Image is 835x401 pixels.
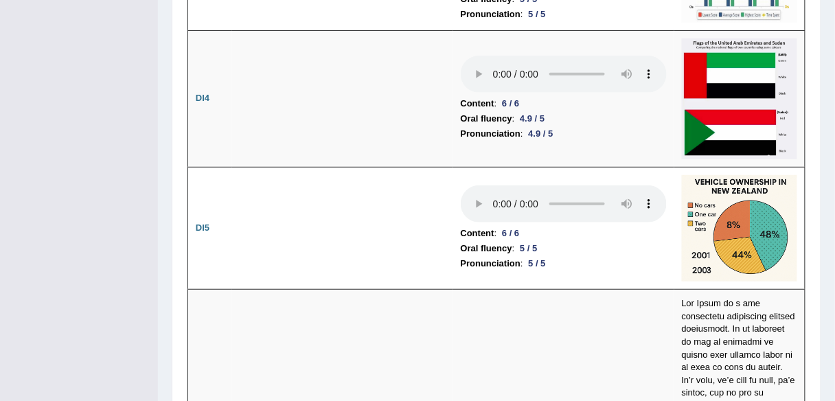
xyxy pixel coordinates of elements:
[514,112,550,126] div: 4.9 / 5
[461,241,667,256] li: :
[461,96,494,111] b: Content
[461,126,667,141] li: :
[496,97,525,111] div: 6 / 6
[461,7,521,22] b: Pronunciation
[461,226,667,241] li: :
[196,93,209,103] b: DI4
[514,242,542,256] div: 5 / 5
[461,226,494,241] b: Content
[461,7,667,22] li: :
[461,111,667,126] li: :
[461,256,521,271] b: Pronunciation
[461,241,512,256] b: Oral fluency
[523,257,551,271] div: 5 / 5
[461,96,667,111] li: :
[523,7,551,21] div: 5 / 5
[523,127,559,141] div: 4.9 / 5
[196,222,209,233] b: DI5
[461,256,667,271] li: :
[461,111,512,126] b: Oral fluency
[496,227,525,241] div: 6 / 6
[461,126,521,141] b: Pronunciation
